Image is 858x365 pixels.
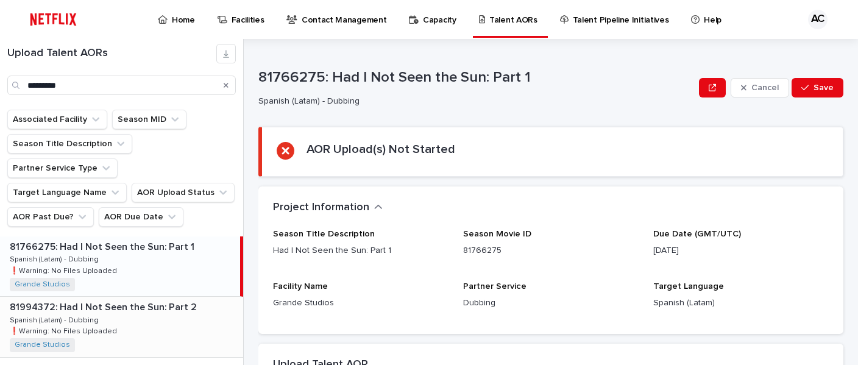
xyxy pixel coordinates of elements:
p: ❗️Warning: No Files Uploaded [10,264,119,275]
button: Season Title Description [7,134,132,154]
h1: Upload Talent AORs [7,47,216,60]
span: Season Movie ID [463,230,531,238]
a: Grande Studios [15,341,70,349]
p: 81766275 [463,244,639,257]
span: Season Title Description [273,230,375,238]
button: AOR Upload Status [132,183,235,202]
p: 81994372: Had I Not Seen the Sun: Part 2 [10,299,199,313]
span: Save [814,83,834,92]
span: Due Date (GMT/UTC) [653,230,741,238]
span: Facility Name [273,282,328,291]
img: ifQbXi3ZQGMSEF7WDB7W [24,7,82,32]
p: Spanish (Latam) - Dubbing [10,314,101,325]
p: [DATE] [653,244,829,257]
span: Target Language [653,282,724,291]
p: ❗️Warning: No Files Uploaded [10,325,119,336]
h2: AOR Upload(s) Not Started [307,142,455,157]
p: Grande Studios [273,297,448,310]
button: Target Language Name [7,183,127,202]
button: Associated Facility [7,110,107,129]
p: 81766275: Had I Not Seen the Sun: Part 1 [258,69,694,87]
p: 81766275: Had I Not Seen the Sun: Part 1 [10,239,197,253]
p: Spanish (Latam) - Dubbing [10,253,101,264]
button: Season MID [112,110,186,129]
button: AOR Past Due? [7,207,94,227]
span: Cancel [751,83,779,92]
button: Project Information [273,201,383,214]
button: Partner Service Type [7,158,118,178]
span: Partner Service [463,282,526,291]
button: AOR Due Date [99,207,183,227]
p: Dubbing [463,297,639,310]
p: Spanish (Latam) [653,297,829,310]
button: Cancel [731,78,789,97]
h2: Project Information [273,201,369,214]
div: AC [808,10,828,29]
a: Grande Studios [15,280,70,289]
button: Save [792,78,843,97]
p: Had I Not Seen the Sun: Part 1 [273,244,448,257]
input: Search [7,76,236,95]
p: Spanish (Latam) - Dubbing [258,96,689,107]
